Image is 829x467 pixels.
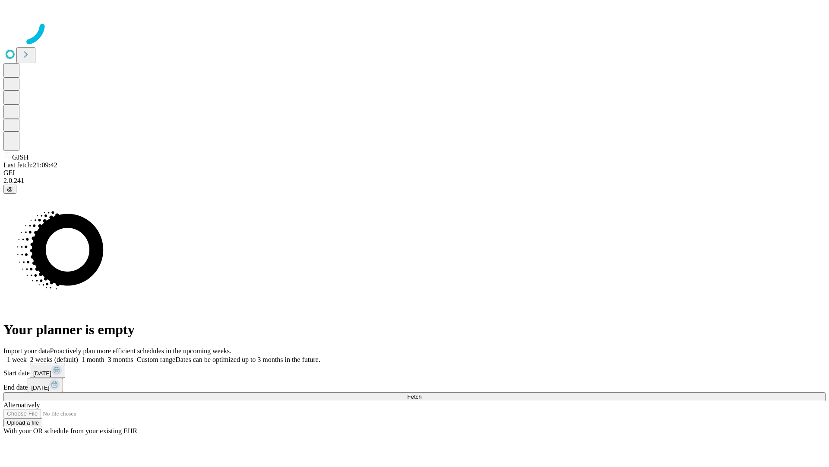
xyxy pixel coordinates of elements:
[3,177,826,185] div: 2.0.241
[3,347,50,355] span: Import your data
[3,378,826,392] div: End date
[3,392,826,401] button: Fetch
[7,356,27,363] span: 1 week
[137,356,175,363] span: Custom range
[82,356,104,363] span: 1 month
[50,347,231,355] span: Proactively plan more efficient schedules in the upcoming weeks.
[12,154,28,161] span: GJSH
[3,364,826,378] div: Start date
[3,401,40,409] span: Alternatively
[30,364,65,378] button: [DATE]
[3,185,16,194] button: @
[3,322,826,338] h1: Your planner is empty
[33,370,51,377] span: [DATE]
[407,393,421,400] span: Fetch
[3,161,57,169] span: Last fetch: 21:09:42
[28,378,63,392] button: [DATE]
[7,186,13,192] span: @
[3,418,42,427] button: Upload a file
[3,427,137,435] span: With your OR schedule from your existing EHR
[30,356,78,363] span: 2 weeks (default)
[3,169,826,177] div: GEI
[108,356,133,363] span: 3 months
[175,356,320,363] span: Dates can be optimized up to 3 months in the future.
[31,384,49,391] span: [DATE]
